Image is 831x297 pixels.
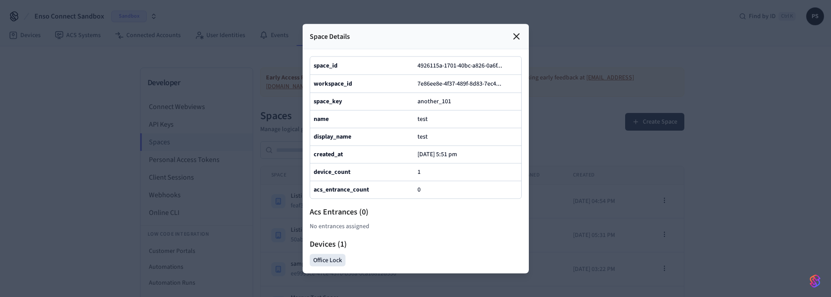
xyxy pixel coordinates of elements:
b: display_name [314,132,351,141]
button: 4926115a-1701-40bc-a826-0a6f... [416,60,511,71]
b: space_id [314,61,338,70]
span: No entrances assigned [310,222,369,231]
p: [DATE] 5:51 pm [417,151,457,158]
h2: Acs Entrances ( 0 ) [310,206,522,218]
span: 0 [417,185,421,194]
h2: Devices ( 1 ) [310,238,522,250]
span: test [417,132,428,141]
span: test [417,115,428,124]
b: created_at [314,150,343,159]
b: space_key [314,97,342,106]
b: name [314,115,329,124]
p: Space Details [310,31,350,41]
button: 7e86ee8e-4f37-489f-8d83-7ec4... [416,78,510,89]
b: workspace_id [314,79,352,88]
img: SeamLogoGradient.69752ec5.svg [810,274,820,288]
b: device_count [314,168,350,177]
div: Office Lock [310,254,345,266]
span: 1 [417,168,421,177]
span: another_101 [417,97,451,106]
b: acs_entrance_count [314,185,369,194]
